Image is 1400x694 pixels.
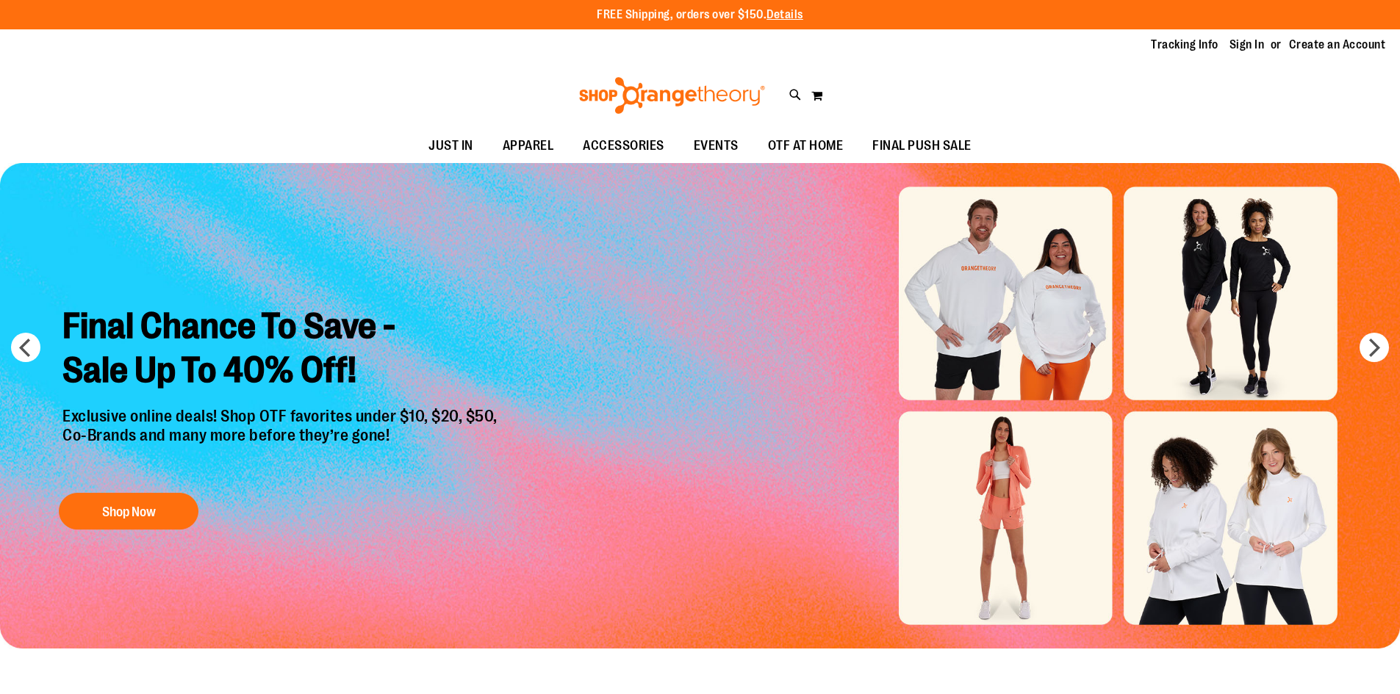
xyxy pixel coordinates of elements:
button: next [1360,333,1389,362]
a: Create an Account [1289,37,1386,53]
span: EVENTS [694,129,739,162]
button: prev [11,333,40,362]
a: FINAL PUSH SALE [858,129,986,163]
button: Shop Now [59,493,198,529]
h2: Final Chance To Save - Sale Up To 40% Off! [51,293,512,407]
span: OTF AT HOME [768,129,844,162]
a: ACCESSORIES [568,129,679,163]
a: Sign In [1230,37,1265,53]
span: FINAL PUSH SALE [872,129,972,162]
a: Tracking Info [1151,37,1218,53]
a: Final Chance To Save -Sale Up To 40% Off! Exclusive online deals! Shop OTF favorites under $10, $... [51,293,512,538]
a: APPAREL [488,129,569,163]
img: Shop Orangetheory [577,77,767,114]
p: FREE Shipping, orders over $150. [597,7,803,24]
span: JUST IN [428,129,473,162]
span: APPAREL [503,129,554,162]
p: Exclusive online deals! Shop OTF favorites under $10, $20, $50, Co-Brands and many more before th... [51,407,512,479]
a: Details [767,8,803,21]
a: EVENTS [679,129,753,163]
a: JUST IN [414,129,488,163]
span: ACCESSORIES [583,129,664,162]
a: OTF AT HOME [753,129,858,163]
